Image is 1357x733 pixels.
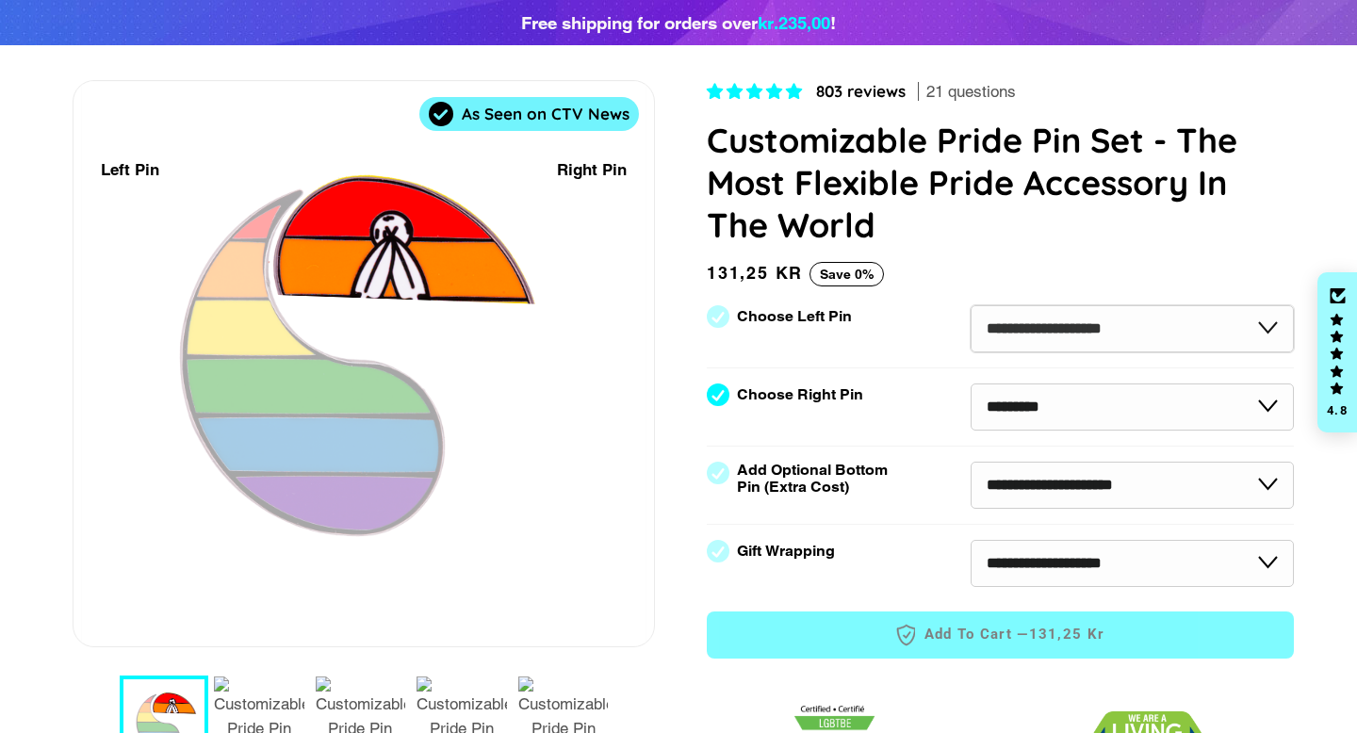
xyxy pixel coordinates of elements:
span: 803 reviews [816,81,906,101]
span: 131,25 kr [707,263,803,283]
label: Gift Wrapping [737,543,835,560]
h1: Customizable Pride Pin Set - The Most Flexible Pride Accessory In The World [707,119,1294,246]
div: Click to open Judge.me floating reviews tab [1317,272,1357,432]
div: Free shipping for orders over ! [521,9,836,36]
span: Add to Cart — [735,623,1266,647]
button: Add to Cart —131,25 kr [707,611,1294,659]
span: 4.83 stars [707,82,807,101]
div: 4.8 [1326,404,1349,416]
span: kr.235,00 [758,12,830,33]
div: Right Pin [557,157,627,183]
label: Add Optional Bottom Pin (Extra Cost) [737,462,895,496]
span: 131,25 kr [1029,625,1105,644]
span: Save 0% [809,262,884,286]
label: Choose Left Pin [737,308,852,325]
span: 21 questions [926,81,1016,104]
div: 1 / 7 [74,81,654,646]
label: Choose Right Pin [737,386,863,403]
